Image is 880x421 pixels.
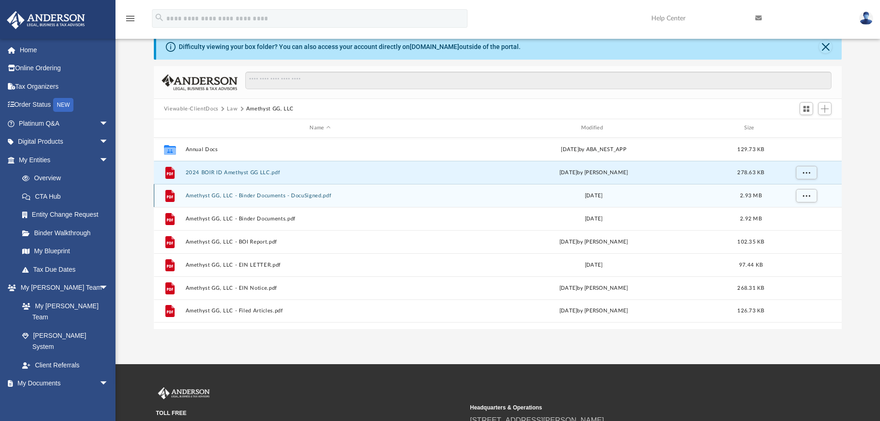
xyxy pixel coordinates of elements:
[185,308,455,314] button: Amethyst GG, LLC - Filed Articles.pdf
[185,216,455,222] button: Amethyst GG, LLC - Binder Documents.pdf
[459,214,728,223] div: [DATE]
[6,133,122,151] a: Digital Productsarrow_drop_down
[6,279,118,297] a: My [PERSON_NAME] Teamarrow_drop_down
[13,356,118,374] a: Client Referrals
[185,262,455,268] button: Amethyst GG, LLC - EIN LETTER.pdf
[459,191,728,200] div: [DATE]
[6,59,122,78] a: Online Ordering
[737,308,764,313] span: 126.73 KB
[859,12,873,25] img: User Pic
[740,216,762,221] span: 2.92 MB
[795,189,817,202] button: More options
[459,168,728,177] div: [DATE] by [PERSON_NAME]
[819,40,832,53] button: Close
[6,114,122,133] a: Platinum Q&Aarrow_drop_down
[773,124,838,132] div: id
[185,285,455,291] button: Amethyst GG, LLC - EIN Notice.pdf
[470,403,778,412] small: Headquarters & Operations
[13,224,122,242] a: Binder Walkthrough
[13,187,122,206] a: CTA Hub
[125,13,136,24] i: menu
[459,238,728,246] div: [DATE] by [PERSON_NAME]
[6,77,122,96] a: Tax Organizers
[459,284,728,292] div: [DATE] by [PERSON_NAME]
[459,261,728,269] div: [DATE]
[99,374,118,393] span: arrow_drop_down
[13,297,113,326] a: My [PERSON_NAME] Team
[156,387,212,399] img: Anderson Advisors Platinum Portal
[459,307,728,315] div: [DATE] by [PERSON_NAME]
[732,124,769,132] div: Size
[53,98,73,112] div: NEW
[6,151,122,169] a: My Entitiesarrow_drop_down
[179,42,521,52] div: Difficulty viewing your box folder? You can also access your account directly on outside of the p...
[800,102,813,115] button: Switch to Grid View
[99,279,118,298] span: arrow_drop_down
[164,105,218,113] button: Viewable-ClientDocs
[99,151,118,170] span: arrow_drop_down
[4,11,88,29] img: Anderson Advisors Platinum Portal
[156,409,464,417] small: TOLL FREE
[158,124,181,132] div: id
[185,193,455,199] button: Amethyst GG, LLC - Binder Documents - DocuSigned.pdf
[125,18,136,24] a: menu
[154,12,164,23] i: search
[13,206,122,224] a: Entity Change Request
[154,138,842,329] div: grid
[818,102,832,115] button: Add
[737,170,764,175] span: 278.63 KB
[13,260,122,279] a: Tax Due Dates
[99,133,118,152] span: arrow_drop_down
[795,165,817,179] button: More options
[737,146,764,152] span: 129.73 KB
[737,239,764,244] span: 102.35 KB
[227,105,237,113] button: Law
[6,41,122,59] a: Home
[740,193,762,198] span: 2.93 MB
[185,239,455,245] button: Amethyst GG, LLC - BOI Report.pdf
[185,146,455,153] button: Annual Docs
[13,242,118,261] a: My Blueprint
[737,285,764,290] span: 268.31 KB
[99,114,118,133] span: arrow_drop_down
[739,262,763,267] span: 97.44 KB
[245,72,831,89] input: Search files and folders
[459,124,728,132] div: Modified
[6,374,118,393] a: My Documentsarrow_drop_down
[185,170,455,176] button: 2024 BOIR ID Amethyst GG LLC.pdf
[13,169,122,188] a: Overview
[185,124,455,132] div: Name
[459,145,728,153] div: [DATE] by ABA_NEST_APP
[246,105,294,113] button: Amethyst GG, LLC
[410,43,459,50] a: [DOMAIN_NAME]
[6,96,122,115] a: Order StatusNEW
[13,326,118,356] a: [PERSON_NAME] System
